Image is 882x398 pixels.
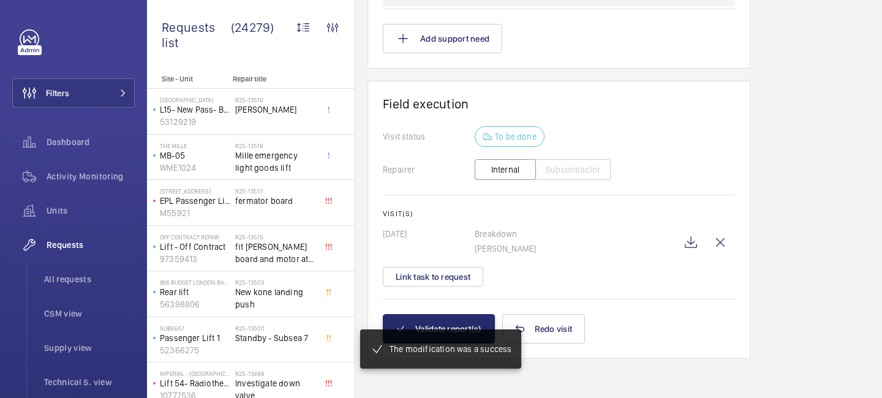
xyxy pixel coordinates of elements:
[160,116,230,128] p: 53129219
[147,75,228,83] p: Site - Unit
[235,332,316,344] span: Standby - Subsea 7
[44,376,135,388] span: Technical S. view
[160,103,230,116] p: L15- New Pass- Block 2 Yellow Corridor (3FLR)
[160,142,230,149] p: The Mille
[475,159,536,180] button: Internal
[44,273,135,285] span: All requests
[160,370,230,377] p: Imperial - [GEOGRAPHIC_DATA]
[47,170,135,182] span: Activity Monitoring
[383,24,502,53] button: Add support need
[233,75,314,83] p: Repair title
[235,241,316,265] span: fit [PERSON_NAME] board and motor at [GEOGRAPHIC_DATA]
[235,96,316,103] h2: R25-13519
[47,136,135,148] span: Dashboard
[383,267,483,287] button: Link task to request
[383,209,735,218] h2: Visit(s)
[535,159,611,180] button: Subcontractor
[160,162,230,174] p: WME1024
[12,78,135,108] button: Filters
[46,87,69,99] span: Filters
[235,187,316,195] h2: R25-13517
[390,343,511,355] p: The modification was a success
[162,20,231,50] span: Requests list
[235,142,316,149] h2: R25-13518
[160,325,230,332] p: Subsea7
[47,205,135,217] span: Units
[47,239,135,251] span: Requests
[160,377,230,389] p: Lift 54- Radiotherapy Building (Passenger)
[160,195,230,207] p: EPL Passenger Lift
[383,228,475,240] p: [DATE]
[160,187,230,195] p: [STREET_ADDRESS]
[383,96,735,111] h1: Field execution
[160,207,230,219] p: M55921
[235,149,316,174] span: Mille emergency light goods lift
[44,342,135,354] span: Supply view
[160,279,230,286] p: IBIS BUDGET LONDON BARKING
[160,286,230,298] p: Rear lift
[235,103,316,116] span: [PERSON_NAME]
[235,233,316,241] h2: R25-13515
[44,307,135,320] span: CSM view
[475,242,676,255] p: [PERSON_NAME]
[495,130,537,143] p: To be done
[160,241,230,253] p: Lift - Off Contract
[160,149,230,162] p: MB-05
[475,228,676,240] p: Breakdown
[235,325,316,332] h2: R25-13500
[235,370,316,377] h2: R25-13488
[160,344,230,356] p: 52366275
[160,298,230,310] p: 56398806
[160,332,230,344] p: Passenger Lift 1
[235,279,316,286] h2: R25-13503
[160,96,230,103] p: [GEOGRAPHIC_DATA]
[235,195,316,207] span: fermator board
[235,286,316,310] span: New kone landing push
[160,233,230,241] p: Off Contract Repair
[160,253,230,265] p: 97359413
